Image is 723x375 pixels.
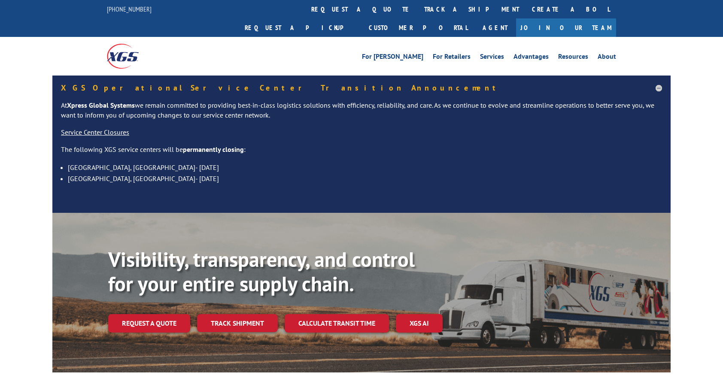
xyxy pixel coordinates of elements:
[61,84,662,92] h5: XGS Operational Service Center Transition Announcement
[558,53,588,63] a: Resources
[480,53,504,63] a: Services
[61,145,662,162] p: The following XGS service centers will be :
[107,5,152,13] a: [PHONE_NUMBER]
[68,162,662,173] li: [GEOGRAPHIC_DATA], [GEOGRAPHIC_DATA]- [DATE]
[433,53,471,63] a: For Retailers
[61,100,662,128] p: At we remain committed to providing best-in-class logistics solutions with efficiency, reliabilit...
[396,314,443,333] a: XGS AI
[197,314,278,332] a: Track shipment
[183,145,244,154] strong: permanently closing
[108,314,190,333] a: Request a quote
[108,246,415,297] b: Visibility, transparency, and control for your entire supply chain.
[285,314,389,333] a: Calculate transit time
[67,101,135,109] strong: Xpress Global Systems
[598,53,616,63] a: About
[513,53,549,63] a: Advantages
[362,53,423,63] a: For [PERSON_NAME]
[68,173,662,184] li: [GEOGRAPHIC_DATA], [GEOGRAPHIC_DATA]- [DATE]
[474,18,516,37] a: Agent
[238,18,362,37] a: Request a pickup
[516,18,616,37] a: Join Our Team
[362,18,474,37] a: Customer Portal
[61,128,129,136] u: Service Center Closures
